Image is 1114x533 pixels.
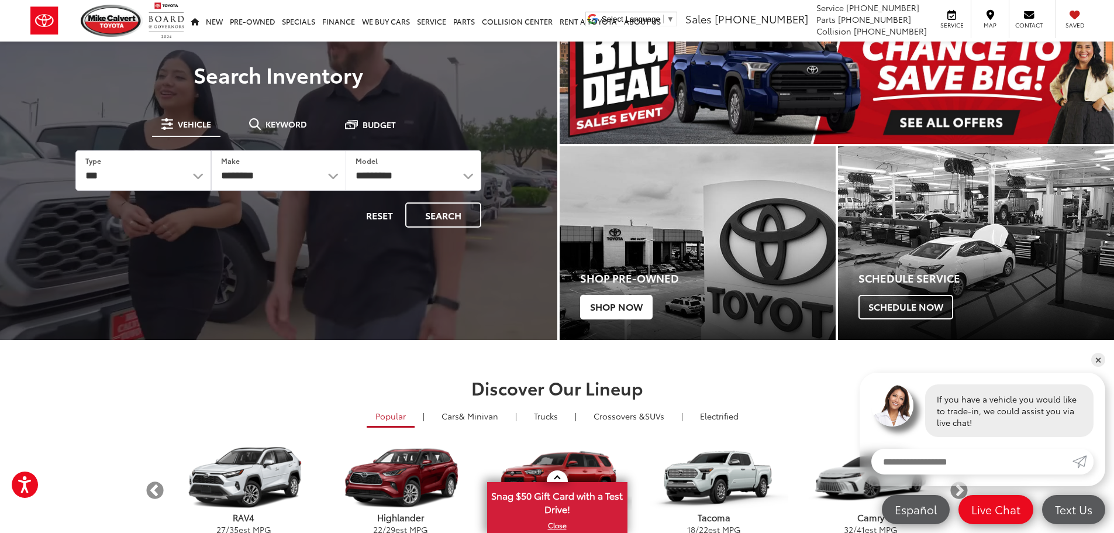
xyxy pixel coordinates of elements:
[221,156,240,166] label: Make
[585,406,673,426] a: SUVs
[858,273,1114,284] h4: Schedule Service
[580,273,836,284] h4: Shop Pre-Owned
[482,446,632,510] img: Toyota 4Runner
[326,446,475,510] img: Toyota Highlander
[685,11,712,26] span: Sales
[667,15,674,23] span: ▼
[512,410,520,422] li: |
[1072,449,1094,474] a: Submit
[433,406,507,426] a: Cars
[715,11,808,26] span: [PHONE_NUMBER]
[363,121,396,129] span: Budget
[356,156,378,166] label: Model
[639,446,788,510] img: Toyota Tacoma
[459,410,498,422] span: & Minivan
[560,146,836,340] a: Shop Pre-Owned Shop Now
[965,502,1026,517] span: Live Chat
[488,483,626,519] span: Snag $50 Gift Card with a Test Drive!
[1062,21,1088,29] span: Saved
[322,511,479,524] p: Highlander
[572,410,580,422] li: |
[1042,495,1105,524] a: Text Us
[958,495,1033,524] a: Live Chat
[169,446,318,510] img: Toyota RAV4
[1015,21,1043,29] span: Contact
[49,63,508,86] h3: Search Inventory
[525,406,567,426] a: Trucks
[889,502,943,517] span: Español
[858,295,953,319] span: Schedule Now
[939,21,965,29] span: Service
[356,202,403,228] button: Reset
[678,410,686,422] li: |
[871,449,1072,474] input: Enter your message
[594,410,645,422] span: Crossovers &
[925,384,1094,437] div: If you have a vehicle you would like to trade-in, we could assist you via live chat!
[265,120,307,128] span: Keyword
[85,156,101,166] label: Type
[796,446,945,510] img: Toyota Camry
[977,21,1003,29] span: Map
[792,511,949,524] p: Camry
[580,295,653,319] span: Shop Now
[420,410,427,422] li: |
[816,2,844,13] span: Service
[165,511,322,524] p: RAV4
[882,495,950,524] a: Español
[691,406,747,426] a: Electrified
[816,25,851,37] span: Collision
[846,2,919,13] span: [PHONE_NUMBER]
[838,13,911,25] span: [PHONE_NUMBER]
[405,202,481,228] button: Search
[838,146,1114,340] div: Toyota
[145,480,165,501] button: Previous
[636,511,792,524] p: Tacoma
[479,511,636,524] p: 4Runner
[81,5,143,37] img: Mike Calvert Toyota
[854,25,927,37] span: [PHONE_NUMBER]
[145,378,970,397] h2: Discover Our Lineup
[367,406,415,428] a: Popular
[816,13,836,25] span: Parts
[178,120,211,128] span: Vehicle
[949,480,970,501] button: Next
[871,384,913,427] img: Agent profile photo
[1049,502,1098,517] span: Text Us
[838,146,1114,340] a: Schedule Service Schedule Now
